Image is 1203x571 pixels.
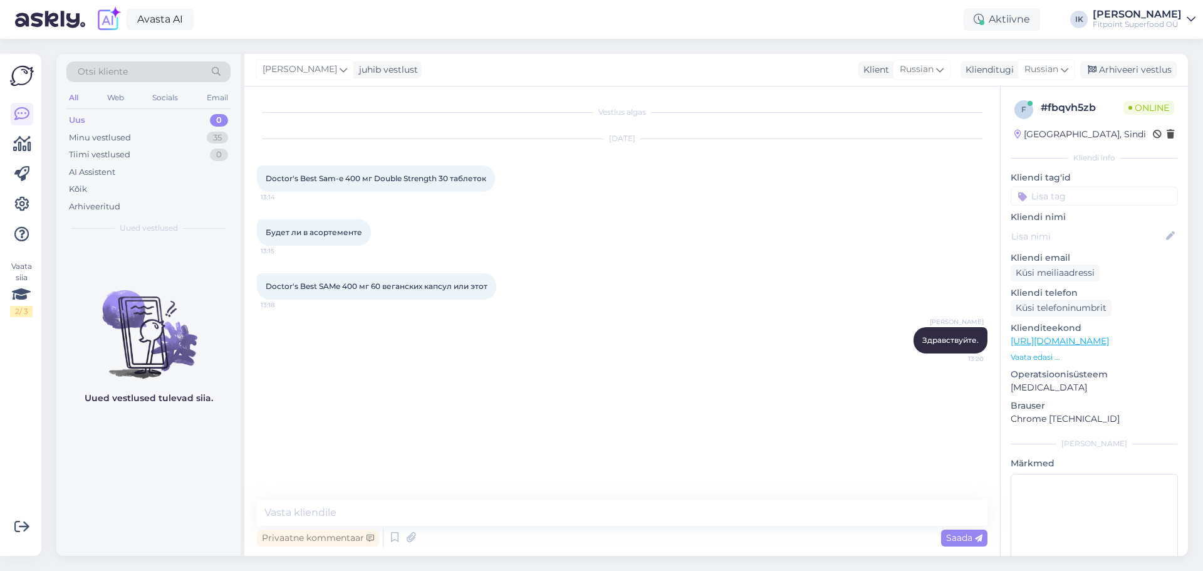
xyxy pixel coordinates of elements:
[210,149,228,161] div: 0
[207,132,228,144] div: 35
[1021,105,1026,114] span: f
[1011,457,1178,470] p: Märkmed
[120,223,178,234] span: Uued vestlused
[210,114,228,127] div: 0
[261,246,308,256] span: 13:15
[257,107,987,118] div: Vestlus algas
[78,65,128,78] span: Otsi kliente
[858,63,889,76] div: Klient
[10,306,33,317] div: 2 / 3
[261,192,308,202] span: 13:14
[900,63,934,76] span: Russian
[66,90,81,106] div: All
[1011,229,1164,243] input: Lisa nimi
[1011,251,1178,265] p: Kliendi email
[105,90,127,106] div: Web
[257,530,379,547] div: Privaatne kommentaar
[1093,9,1182,19] div: [PERSON_NAME]
[263,63,337,76] span: [PERSON_NAME]
[961,63,1014,76] div: Klienditugi
[266,228,362,237] span: Будет ли в асортементе
[95,6,122,33] img: explore-ai
[1011,322,1178,335] p: Klienditeekond
[69,132,131,144] div: Minu vestlused
[1041,100,1123,115] div: # fbqvh5zb
[1011,211,1178,224] p: Kliendi nimi
[56,268,241,380] img: No chats
[1011,399,1178,412] p: Brauser
[1011,265,1100,281] div: Küsi meiliaadressi
[354,63,418,76] div: juhib vestlust
[69,149,130,161] div: Tiimi vestlused
[1070,11,1088,28] div: IK
[85,392,213,405] p: Uued vestlused tulevad siia.
[1011,152,1178,164] div: Kliendi info
[1080,61,1177,78] div: Arhiveeri vestlus
[1093,9,1195,29] a: [PERSON_NAME]Fitpoint Superfood OÜ
[1011,438,1178,449] div: [PERSON_NAME]
[1123,101,1174,115] span: Online
[69,201,120,213] div: Arhiveeritud
[257,133,987,144] div: [DATE]
[1024,63,1058,76] span: Russian
[261,300,308,310] span: 13:18
[1011,412,1178,426] p: Chrome [TECHNICAL_ID]
[1011,352,1178,363] p: Vaata edasi ...
[1014,128,1146,141] div: [GEOGRAPHIC_DATA], Sindi
[964,8,1040,31] div: Aktiivne
[127,9,194,30] a: Avasta AI
[1011,335,1109,347] a: [URL][DOMAIN_NAME]
[10,261,33,317] div: Vaata siia
[1011,368,1178,381] p: Operatsioonisüsteem
[1011,171,1178,184] p: Kliendi tag'id
[69,183,87,196] div: Kõik
[946,532,982,543] span: Saada
[1093,19,1182,29] div: Fitpoint Superfood OÜ
[69,114,85,127] div: Uus
[930,317,984,327] span: [PERSON_NAME]
[10,64,34,88] img: Askly Logo
[150,90,180,106] div: Socials
[1011,187,1178,206] input: Lisa tag
[922,335,979,345] span: Здравствуйте.
[1011,300,1112,317] div: Küsi telefoninumbrit
[1011,381,1178,394] p: [MEDICAL_DATA]
[266,174,486,183] span: Doctor's Best Sam-e 400 мг Double Strength 30 таблеток
[204,90,231,106] div: Email
[937,354,984,364] span: 13:20
[1011,286,1178,300] p: Kliendi telefon
[69,166,115,179] div: AI Assistent
[266,281,487,291] span: Doctor's Best SAMe 400 мг 60 веганских капсул или этот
